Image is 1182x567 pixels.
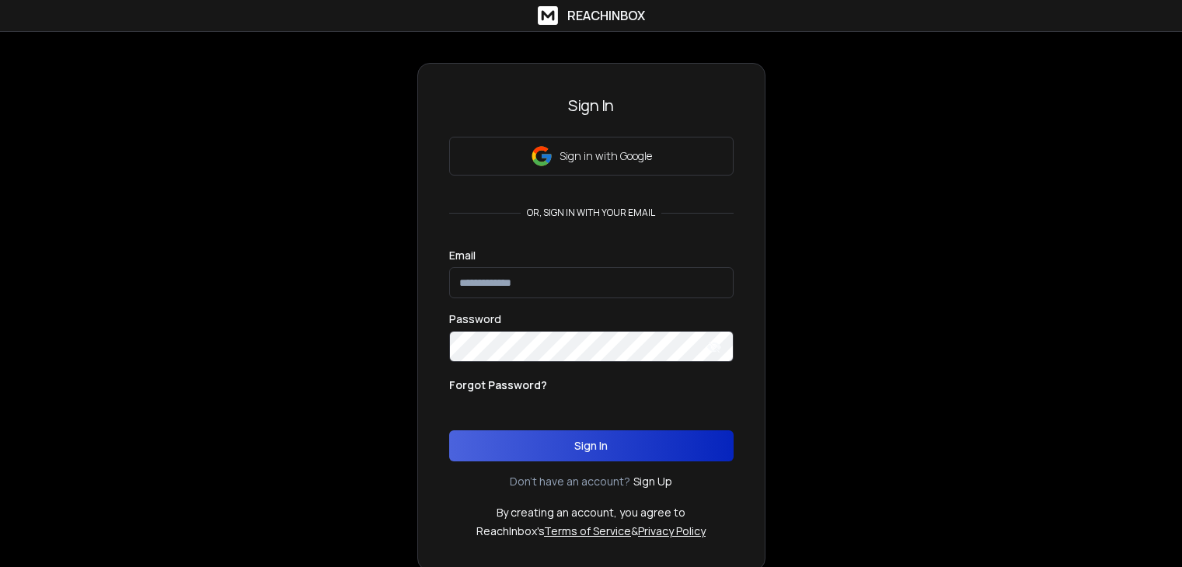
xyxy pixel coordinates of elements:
p: Don't have an account? [510,474,630,489]
label: Email [449,250,476,261]
button: Sign In [449,430,734,461]
h3: Sign In [449,95,734,117]
label: Password [449,314,501,325]
button: Sign in with Google [449,137,734,176]
p: Sign in with Google [560,148,652,164]
a: ReachInbox [538,6,645,25]
a: Terms of Service [544,524,631,538]
p: ReachInbox's & [476,524,706,539]
p: By creating an account, you agree to [497,505,685,520]
p: Forgot Password? [449,377,547,393]
a: Sign Up [633,474,672,489]
h1: ReachInbox [567,6,645,25]
p: or, sign in with your email [521,207,661,219]
a: Privacy Policy [638,524,706,538]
